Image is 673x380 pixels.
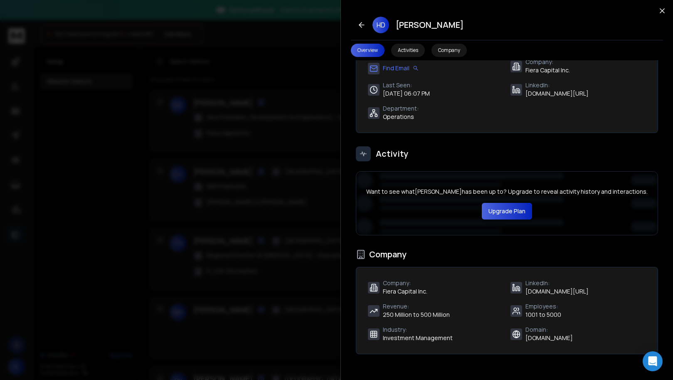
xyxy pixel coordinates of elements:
span: Industry : [383,326,453,334]
h2: [PERSON_NAME] [396,19,463,31]
span: Fiera Capital Inc. [383,287,427,296]
h3: Company [356,249,658,260]
button: Overview [351,44,385,57]
span: Department : [383,104,419,113]
span: Employees : [525,302,561,311]
span: Company : [383,279,427,287]
span: [DOMAIN_NAME][URL] [525,89,589,98]
span: Operations [383,113,419,121]
span: Domain : [525,326,573,334]
div: Open Intercom Messenger [643,351,663,371]
span: Last Seen : [383,81,430,89]
span: Company : [525,58,570,66]
span: LinkedIn : [525,279,589,287]
div: Find Email [368,62,419,74]
span: [DATE] 06:07 PM [383,89,430,98]
button: Activities [391,44,425,57]
span: Investment Management [383,334,453,342]
span: 250 Million to 500 Million [383,311,450,319]
span: [DOMAIN_NAME] [525,334,573,342]
h3: Activity [356,146,408,161]
span: HD [372,17,389,33]
div: LinkedIn:[DOMAIN_NAME][URL] [510,81,646,98]
span: Revenue : [383,302,450,311]
span: LinkedIn : [525,81,589,89]
button: Upgrade Plan [482,203,532,220]
div: LinkedIn:[DOMAIN_NAME][URL] [510,279,646,296]
span: [DOMAIN_NAME][URL] [525,287,589,296]
button: Company [431,44,467,57]
span: 1001 to 5000 [525,311,561,319]
p: Want to see what [PERSON_NAME] has been up to? Upgrade to reveal activity history and interactions. [366,187,648,197]
span: Fiera Capital Inc. [525,66,570,74]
